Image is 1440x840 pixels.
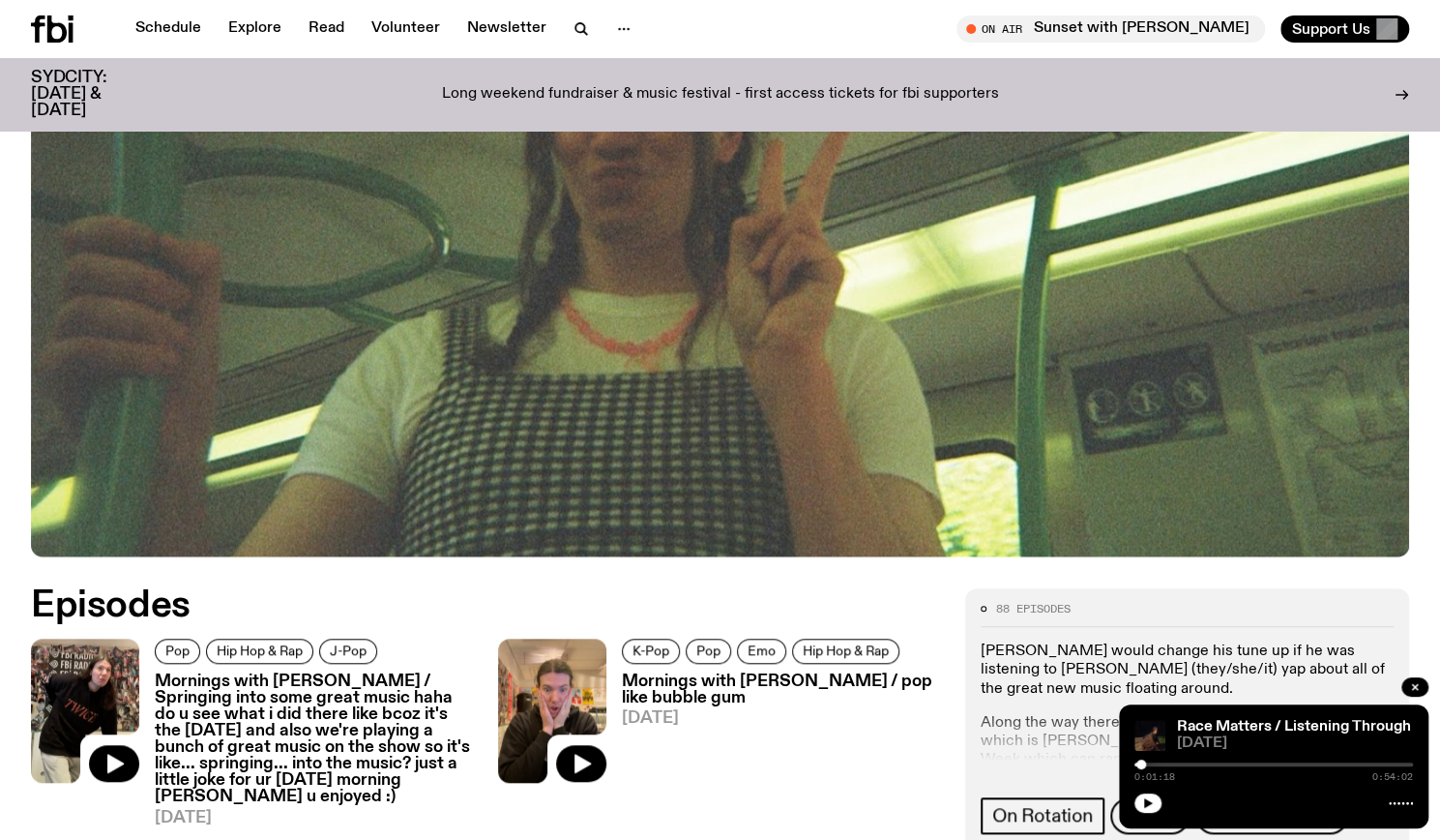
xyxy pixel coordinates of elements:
p: Long weekend fundraiser & music festival - first access tickets for fbi supporters [442,86,999,104]
span: Pop [696,644,720,658]
span: J-Pop [330,644,367,658]
p: [PERSON_NAME] would change his tune up if he was listening to [PERSON_NAME] (they/she/it) yap abo... [981,643,1394,699]
a: Schedule [124,15,213,43]
a: Read [297,15,356,43]
a: Pop [155,639,200,664]
span: 88 episodes [996,604,1071,615]
span: Hip Hop & Rap [217,644,303,658]
a: Hip Hop & Rap [792,639,899,664]
button: On AirSunset with [PERSON_NAME] [956,15,1265,43]
h3: Mornings with [PERSON_NAME] / pop like bubble gum [622,674,942,706]
a: K-Pop [1110,797,1190,834]
span: 0:01:18 [1134,772,1175,782]
span: Emo [748,644,776,658]
img: A picture of Jim in the fbi.radio studio, with their hands against their cheeks and a surprised e... [498,639,606,783]
a: Emo [737,639,786,664]
span: Support Us [1292,20,1370,38]
a: J-Pop [319,639,377,664]
span: On Rotation [992,805,1093,826]
a: K-Pop [622,639,680,664]
a: Mornings with [PERSON_NAME] / Springing into some great music haha do u see what i did there like... [139,674,475,826]
a: Explore [217,15,293,43]
span: [DATE] [622,710,942,727]
a: On Rotation [981,797,1104,834]
span: Hip Hop & Rap [803,644,889,658]
span: Pop [165,644,190,658]
img: Jim standing in the fbi studio, hunched over with one hand on their knee and the other on their b... [31,639,139,783]
h3: SYDCITY: [DATE] & [DATE] [31,70,155,119]
span: [DATE] [1177,736,1413,751]
span: K-Pop [632,644,669,658]
span: 0:54:02 [1372,772,1413,782]
a: Mornings with [PERSON_NAME] / pop like bubble gum[DATE] [606,674,942,826]
img: Fetle crouches in a park at night. They are wearing a long brown garment and looking solemnly int... [1134,720,1165,751]
a: Newsletter [456,15,558,43]
a: Volunteer [360,15,452,43]
h2: Episodes [31,588,942,623]
a: Pop [686,639,731,664]
span: [DATE] [155,810,475,826]
button: Support Us [1280,15,1409,43]
a: Hip Hop & Rap [206,639,313,664]
h3: Mornings with [PERSON_NAME] / Springing into some great music haha do u see what i did there like... [155,674,475,806]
